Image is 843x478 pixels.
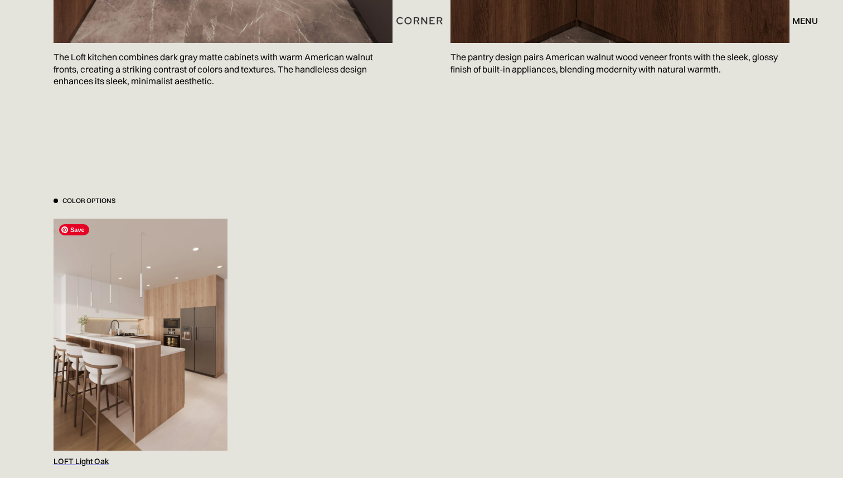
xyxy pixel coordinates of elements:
[386,13,458,28] a: home
[54,456,227,467] div: LOFT Light Oak
[54,43,393,96] p: The Loft kitchen combines dark gray matte cabinets with warm American walnut fronts, creating a s...
[59,224,89,235] span: Save
[792,16,818,25] div: menu
[54,219,227,467] a: LOFT Light Oak
[62,196,115,206] div: Color Options
[781,11,818,30] div: menu
[450,43,789,84] p: The pantry design pairs American walnut wood veneer fronts with the sleek, glossy finish of built...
